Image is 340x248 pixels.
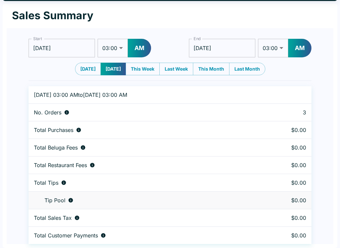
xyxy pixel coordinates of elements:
[261,109,306,116] p: 3
[261,215,306,221] p: $0.00
[159,63,193,75] button: Last Week
[126,63,160,75] button: This Week
[194,36,201,41] label: End
[34,215,250,221] div: Sales tax paid by diners
[34,109,250,116] div: Number of orders placed
[75,63,101,75] button: [DATE]
[34,144,250,151] div: Fees paid by diners to Beluga
[101,63,126,75] button: [DATE]
[34,179,58,186] p: Total Tips
[189,39,255,57] input: Choose date, selected date is Sep 2, 2025
[34,144,78,151] p: Total Beluga Fees
[34,109,61,116] p: No. Orders
[261,144,306,151] p: $0.00
[34,92,250,98] p: [DATE] 03:00 AM to [DATE] 03:00 AM
[12,9,93,22] h1: Sales Summary
[261,179,306,186] p: $0.00
[34,127,250,133] div: Aggregate order subtotals
[34,232,98,239] p: Total Customer Payments
[288,39,311,57] button: AM
[34,179,250,186] div: Combined individual and pooled tips
[34,127,73,133] p: Total Purchases
[261,127,306,133] p: $0.00
[128,39,151,57] button: AM
[261,232,306,239] p: $0.00
[34,197,250,204] div: Tips unclaimed by a waiter
[34,215,72,221] p: Total Sales Tax
[34,232,250,239] div: Total amount paid for orders by diners
[44,197,65,204] p: Tip Pool
[34,162,87,168] p: Total Restaurant Fees
[193,63,229,75] button: This Month
[229,63,265,75] button: Last Month
[261,162,306,168] p: $0.00
[34,162,250,168] div: Fees paid by diners to restaurant
[29,39,95,57] input: Choose date, selected date is Sep 1, 2025
[261,197,306,204] p: $0.00
[33,36,42,41] label: Start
